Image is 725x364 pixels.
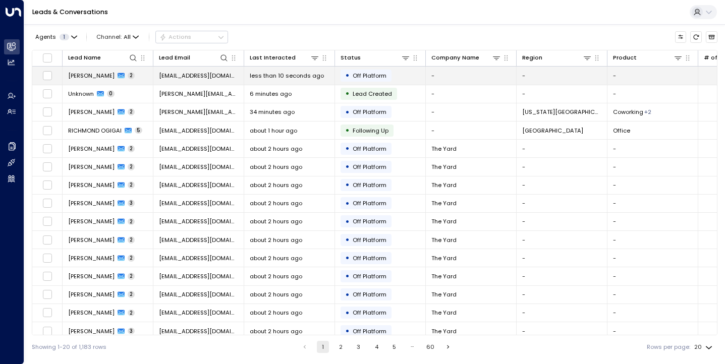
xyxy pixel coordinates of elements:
span: Refresh [690,31,702,43]
span: hello@theyard.com [159,199,238,207]
span: Office [613,127,630,135]
span: Jonah Kathlean [68,72,115,80]
span: Off Platform [353,72,386,80]
td: - [426,103,517,121]
td: - [517,176,607,194]
span: Off Platform [353,309,386,317]
div: Company Name [431,53,479,63]
span: Toggle select row [42,198,52,208]
span: 3 [128,328,135,335]
span: 2 [128,181,135,189]
span: Off Platform [353,217,386,225]
span: The Yard [431,272,457,280]
td: - [517,286,607,304]
div: Actions [159,33,191,40]
span: Off Platform [353,272,386,280]
td: - [517,213,607,230]
span: Off Platform [353,236,386,244]
span: John Doe [68,181,115,189]
span: 34 minutes ago [250,108,295,116]
div: … [406,341,418,353]
div: Company Name [431,53,501,63]
td: - [517,267,607,285]
span: Toggle select row [42,308,52,318]
span: Off Platform [353,327,386,335]
button: Actions [155,31,228,43]
span: hello@theyard.com [159,327,238,335]
td: - [517,195,607,212]
span: Following Up [353,127,388,135]
span: The Yard [431,309,457,317]
div: Product [613,53,637,63]
span: about 2 hours ago [250,163,302,171]
span: hello@theyard.com [159,181,238,189]
span: The Yard [431,163,457,171]
span: Off Platform [353,254,386,262]
td: - [607,286,698,304]
span: 2 [128,236,135,244]
div: • [345,269,350,283]
span: 2 [128,255,135,262]
button: Go to page 4 [370,341,382,353]
td: - [607,213,698,230]
div: • [345,251,350,265]
span: Agents [35,34,56,40]
span: John Doe [68,145,115,153]
span: about 2 hours ago [250,199,302,207]
span: John Doe [68,290,115,298]
div: • [345,324,350,338]
div: Lead Name [68,53,138,63]
span: John Doe [68,163,115,171]
td: - [426,122,517,139]
div: • [345,288,350,301]
div: Region [522,53,592,63]
td: - [517,322,607,340]
span: Off Platform [353,290,386,298]
span: about 2 hours ago [250,145,302,153]
div: Lead Email [159,53,229,63]
span: The Yard [431,217,457,225]
div: Last Interacted [250,53,296,63]
span: 5 [135,127,142,134]
div: • [345,87,350,100]
span: John Doe [68,272,115,280]
div: Lead Email [159,53,190,63]
td: - [607,231,698,249]
td: - [607,67,698,84]
a: Leads & Conversations [32,8,108,16]
td: - [517,158,607,175]
td: - [517,231,607,249]
button: page 1 [317,341,329,353]
td: - [607,85,698,103]
div: • [345,142,350,155]
td: - [517,140,607,157]
span: about 2 hours ago [250,254,302,262]
span: about 2 hours ago [250,309,302,317]
span: hello@theyard.com [159,254,238,262]
div: Lead Name [68,53,101,63]
span: 2 [128,72,135,79]
div: • [345,105,350,119]
span: hello@theyard.com [159,236,238,244]
span: John Doe [68,309,115,317]
td: - [517,304,607,322]
span: John Doe [68,254,115,262]
button: Go to next page [442,341,455,353]
div: Showing 1-20 of 1,183 rows [32,343,106,351]
button: Go to page 2 [334,341,347,353]
nav: pagination navigation [298,341,455,353]
span: The Yard [431,290,457,298]
div: 20 [694,341,714,353]
div: • [345,160,350,173]
button: Channel:All [93,31,142,42]
span: about 2 hours ago [250,272,302,280]
span: All [124,34,131,40]
span: 2 [128,163,135,170]
button: Go to page 5 [388,341,401,353]
span: Lauren@theavenueproduction.com [159,90,238,98]
td: - [607,322,698,340]
span: The Yard [431,236,457,244]
span: John Doe [68,199,115,207]
span: Toggle select row [42,180,52,190]
span: 2 [128,273,135,280]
